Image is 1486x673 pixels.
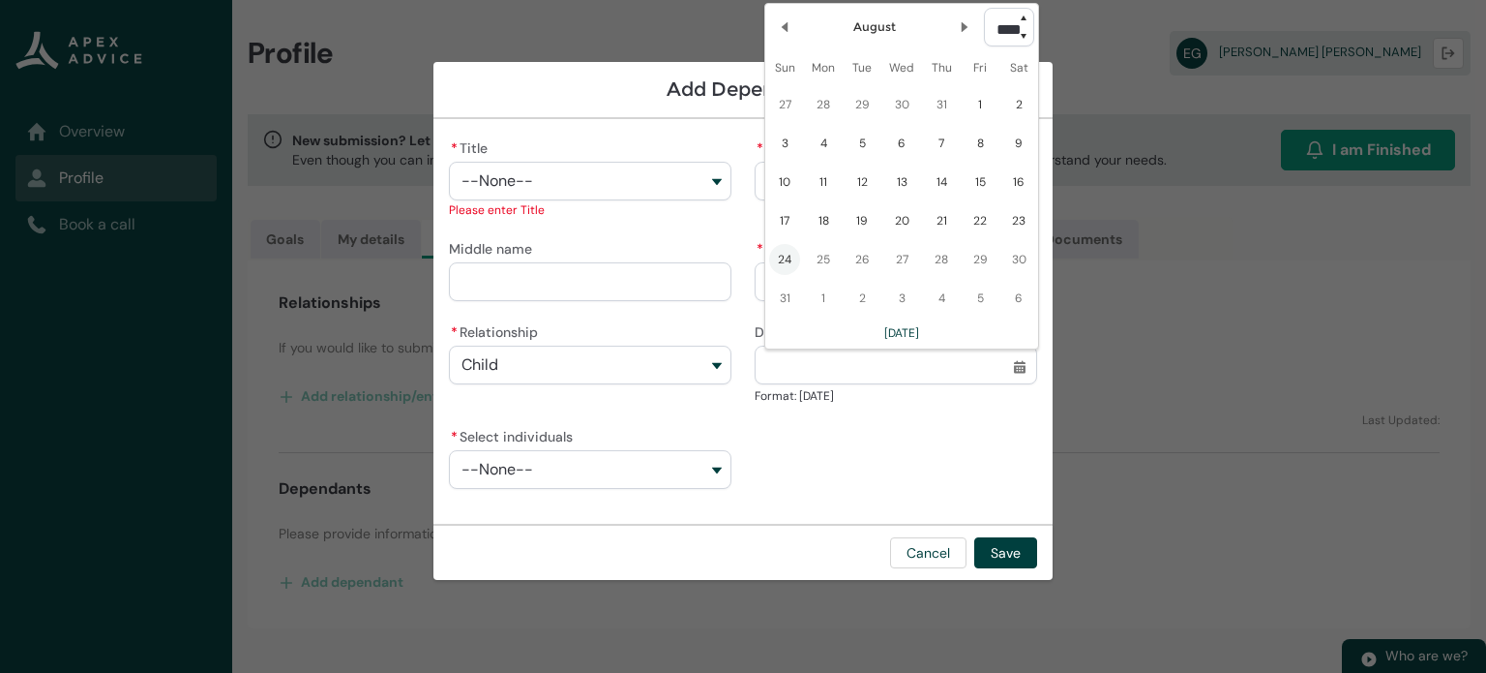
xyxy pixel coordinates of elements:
td: 2025-08-11 [804,163,843,201]
span: 4 [808,128,839,159]
td: 2025-07-27 [765,85,804,124]
span: 1 [965,89,996,120]
td: 2025-08-20 [881,201,922,240]
span: 6 [886,128,917,159]
label: Title [449,135,495,158]
span: 23 [1003,205,1034,236]
td: 2025-09-06 [999,279,1038,318]
h1: Add Dependant [449,77,1037,102]
td: 2025-08-25 [804,240,843,279]
td: 2025-08-12 [843,163,881,201]
button: Cancel [890,537,966,568]
td: 2025-08-07 [922,124,961,163]
button: Select individuals [449,450,731,489]
span: 31 [769,283,800,314]
td: 2025-08-06 [881,124,922,163]
span: 6 [1003,283,1034,314]
td: 2025-08-31 [765,279,804,318]
td: 2025-08-22 [961,201,999,240]
span: 26 [847,244,877,275]
span: 1 [808,283,839,314]
span: 8 [965,128,996,159]
abbr: required [451,139,458,157]
abbr: required [451,323,458,341]
td: 2025-09-02 [843,279,881,318]
span: 16 [1003,167,1034,198]
td: 2025-08-02 [999,85,1038,124]
label: Relationship [449,319,546,342]
td: 2025-08-24 [765,240,804,279]
span: 15 [965,167,996,198]
button: Save [974,537,1037,568]
button: Title [449,162,731,200]
span: 4 [926,283,957,314]
td: 2025-07-31 [922,85,961,124]
span: 3 [886,283,917,314]
span: 29 [965,244,996,275]
abbr: required [757,240,763,258]
td: 2025-08-04 [804,124,843,163]
span: 27 [886,244,917,275]
span: --None-- [461,172,533,190]
td: 2025-08-28 [922,240,961,279]
td: 2025-08-03 [765,124,804,163]
span: 17 [769,205,800,236]
td: 2025-08-09 [999,124,1038,163]
span: 24 [769,244,800,275]
td: 2025-08-13 [881,163,922,201]
span: 9 [1003,128,1034,159]
td: 2025-09-04 [922,279,961,318]
label: Date of birth [755,319,845,342]
span: 2 [847,283,877,314]
label: Middle name [449,235,540,259]
td: 2025-08-17 [765,201,804,240]
abbr: required [757,139,763,157]
div: Date picker: August [764,3,1039,350]
span: 30 [886,89,917,120]
span: 25 [808,244,839,275]
span: 3 [769,128,800,159]
td: 2025-08-27 [881,240,922,279]
span: 5 [847,128,877,159]
span: 10 [769,167,800,198]
span: 5 [965,283,996,314]
span: Child [461,356,498,374]
button: Relationship [449,346,731,384]
td: 2025-08-01 [961,85,999,124]
td: 2025-08-19 [843,201,881,240]
span: 19 [847,205,877,236]
label: Last name [755,235,841,259]
td: 2025-09-01 [804,279,843,318]
span: 29 [847,89,877,120]
abbr: required [451,428,458,445]
td: 2025-07-30 [881,85,922,124]
span: 7 [926,128,957,159]
span: 18 [808,205,839,236]
label: Select individuals [449,423,580,446]
td: 2025-08-10 [765,163,804,201]
td: 2025-08-15 [961,163,999,201]
td: 2025-09-05 [961,279,999,318]
span: 20 [886,205,917,236]
span: 11 [808,167,839,198]
div: Please enter Title [449,200,731,220]
span: 21 [926,205,957,236]
span: 13 [886,167,917,198]
span: 28 [926,244,957,275]
button: [DATE] [883,318,920,349]
span: 30 [1003,244,1034,275]
td: 2025-07-29 [843,85,881,124]
span: 12 [847,167,877,198]
span: 22 [965,205,996,236]
td: 2025-08-29 [961,240,999,279]
td: 2025-08-23 [999,201,1038,240]
td: 2025-08-05 [843,124,881,163]
span: 2 [1003,89,1034,120]
td: 2025-07-28 [804,85,843,124]
label: First name [755,135,842,158]
span: 14 [926,167,957,198]
td: 2025-08-21 [922,201,961,240]
td: 2025-08-08 [961,124,999,163]
div: Format: [DATE] [755,386,1037,406]
span: 31 [926,89,957,120]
